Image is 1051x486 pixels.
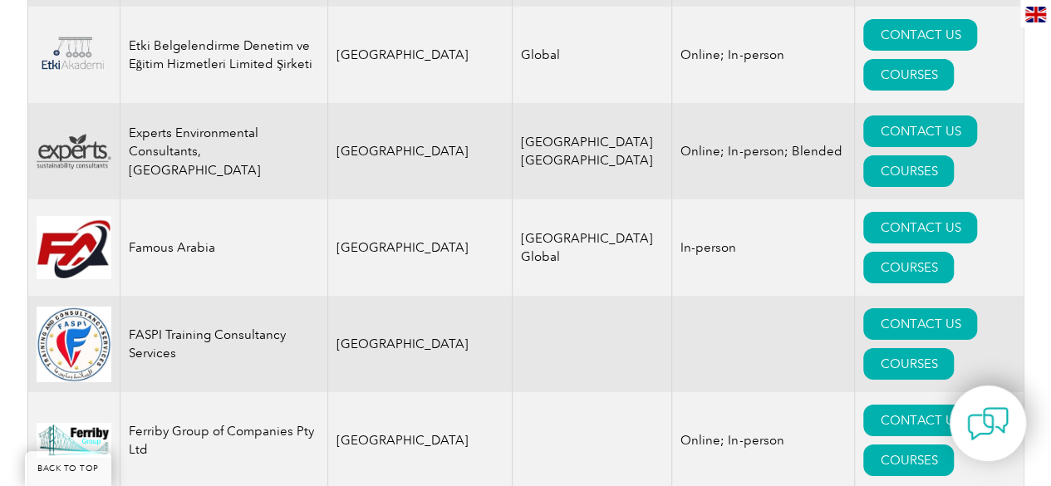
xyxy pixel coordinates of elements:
[327,103,513,199] td: [GEOGRAPHIC_DATA]
[327,7,513,103] td: [GEOGRAPHIC_DATA]
[672,7,855,103] td: Online; In-person
[120,199,327,296] td: Famous Arabia
[863,308,977,340] a: CONTACT US
[327,199,513,296] td: [GEOGRAPHIC_DATA]
[672,103,855,199] td: Online; In-person; Blended
[863,252,954,283] a: COURSES
[863,19,977,51] a: CONTACT US
[37,134,111,169] img: 76c62400-dc49-ea11-a812-000d3a7940d5-logo.png
[120,7,327,103] td: Etki Belgelendirme Denetim ve Eğitim Hizmetleri Limited Şirketi
[120,296,327,392] td: FASPI Training Consultancy Services
[120,103,327,199] td: Experts Environmental Consultants, [GEOGRAPHIC_DATA]
[25,451,111,486] a: BACK TO TOP
[863,155,954,187] a: COURSES
[513,7,672,103] td: Global
[967,403,1009,444] img: contact-chat.png
[37,423,111,458] img: 52661cd0-8de2-ef11-be1f-002248955c5a-logo.jpg
[1025,7,1046,22] img: en
[37,216,111,279] img: 4c223d1d-751d-ea11-a811-000d3a79722d-logo.jpg
[863,444,954,476] a: COURSES
[513,199,672,296] td: [GEOGRAPHIC_DATA] Global
[513,103,672,199] td: [GEOGRAPHIC_DATA] [GEOGRAPHIC_DATA]
[863,212,977,243] a: CONTACT US
[37,307,111,381] img: 78e9ed17-f6e8-ed11-8847-00224814fd52-logo.png
[327,296,513,392] td: [GEOGRAPHIC_DATA]
[37,17,111,92] img: 9e2fa28f-829b-ea11-a812-000d3a79722d-logo.png
[863,115,977,147] a: CONTACT US
[672,199,855,296] td: In-person
[863,59,954,91] a: COURSES
[863,405,977,436] a: CONTACT US
[863,348,954,380] a: COURSES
